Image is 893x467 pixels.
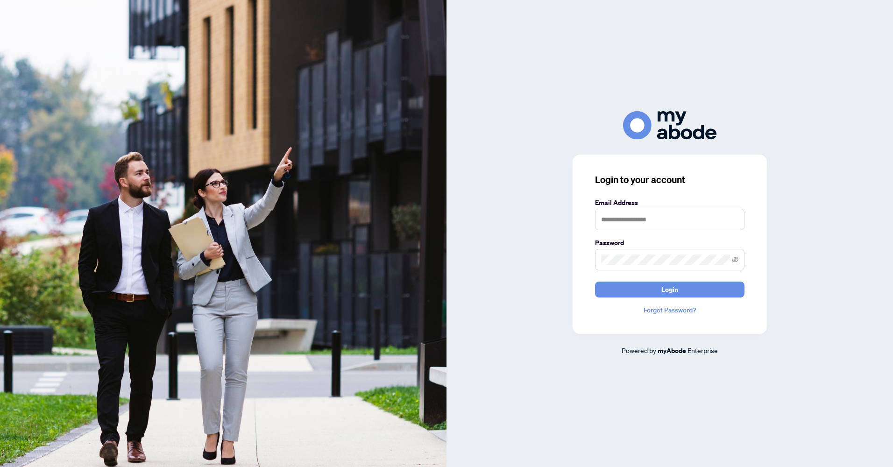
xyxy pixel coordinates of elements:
label: Password [595,238,744,248]
img: ma-logo [623,111,716,140]
span: Enterprise [687,346,718,354]
span: Login [661,282,678,297]
a: Forgot Password? [595,305,744,315]
label: Email Address [595,198,744,208]
button: Login [595,282,744,297]
a: myAbode [658,346,686,356]
span: Powered by [622,346,656,354]
span: eye-invisible [732,256,738,263]
h3: Login to your account [595,173,744,186]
